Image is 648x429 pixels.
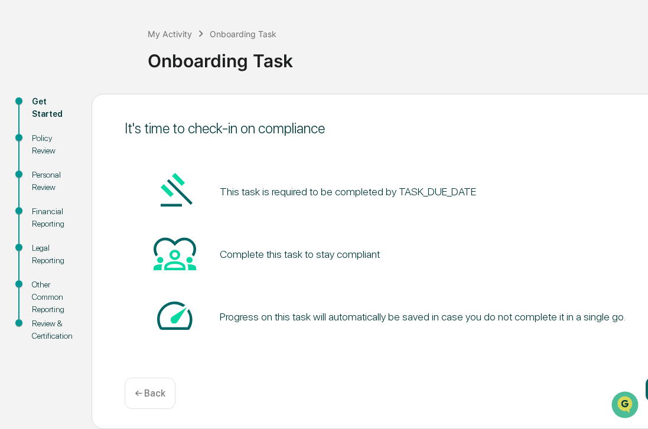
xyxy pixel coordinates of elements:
div: 🖐️ [12,150,21,159]
div: My Activity [148,29,192,39]
img: Heart [154,232,196,274]
div: We're available if you need us! [40,102,149,112]
div: Policy Review [32,132,73,157]
p: How can we help? [12,25,215,44]
p: ← Back [135,388,165,399]
a: Powered byPylon [83,199,143,209]
a: 🖐️Preclearance [7,144,81,165]
div: Progress on this task will automatically be saved in case you do not complete it in a single go. [220,310,626,323]
div: Onboarding Task [148,41,642,71]
pre: This task is required to be completed by TASK_DUE_DATE [220,184,476,199]
div: Complete this task to stay compliant [220,248,380,260]
div: Onboarding Task [210,29,276,39]
div: Personal Review [32,169,73,194]
div: Financial Reporting [32,205,73,230]
img: 1746055101610-c473b297-6a78-478c-a979-82029cc54cd1 [12,90,33,112]
span: Attestations [97,149,146,161]
a: 🔎Data Lookup [7,166,79,188]
iframe: Open customer support [610,390,642,422]
a: 🗄️Attestations [81,144,151,165]
img: Speed-dial [154,294,196,337]
span: Preclearance [24,149,76,161]
div: Other Common Reporting [32,279,73,316]
span: Data Lookup [24,171,74,183]
div: Get Started [32,96,73,120]
button: Start new chat [201,94,215,108]
img: Gavel [154,169,196,212]
div: Review & Certification [32,317,73,342]
div: 🔎 [12,172,21,182]
div: Start new chat [40,90,194,102]
span: Pylon [118,200,143,209]
div: 🗄️ [86,150,95,159]
div: Legal Reporting [32,242,73,267]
